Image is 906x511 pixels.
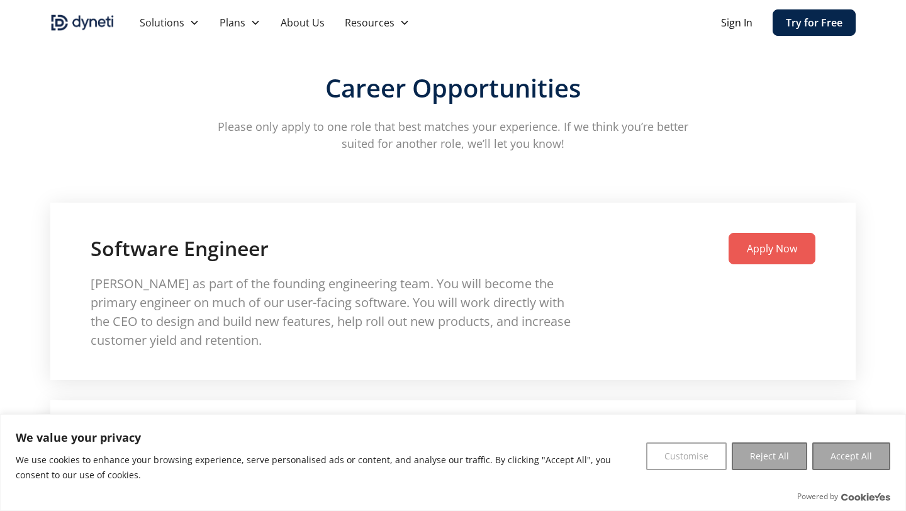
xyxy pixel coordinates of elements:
[729,233,815,264] a: Apply Now
[812,442,890,470] button: Accept All
[732,442,807,470] button: Reject All
[211,73,695,103] h3: Career Opportunities
[211,118,695,152] p: Please only apply to one role that best matches your experience. If we think you’re better suited...
[130,10,210,35] div: Solutions
[841,493,890,501] a: Visit CookieYes website
[16,430,637,445] p: We value your privacy
[345,15,394,30] div: Resources
[797,490,890,503] div: Powered by
[210,10,271,35] div: Plans
[721,15,752,30] a: Sign In
[91,274,574,350] p: [PERSON_NAME] as part of the founding engineering team. You will become the primary engineer on m...
[16,452,637,483] p: We use cookies to enhance your browsing experience, serve personalised ads or content, and analys...
[91,235,269,262] h4: Software Engineer
[773,9,856,36] a: Try for Free
[646,442,727,470] button: Customise
[50,13,115,33] img: Dyneti indigo logo
[50,13,115,33] a: home
[140,15,184,30] div: Solutions
[220,15,245,30] div: Plans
